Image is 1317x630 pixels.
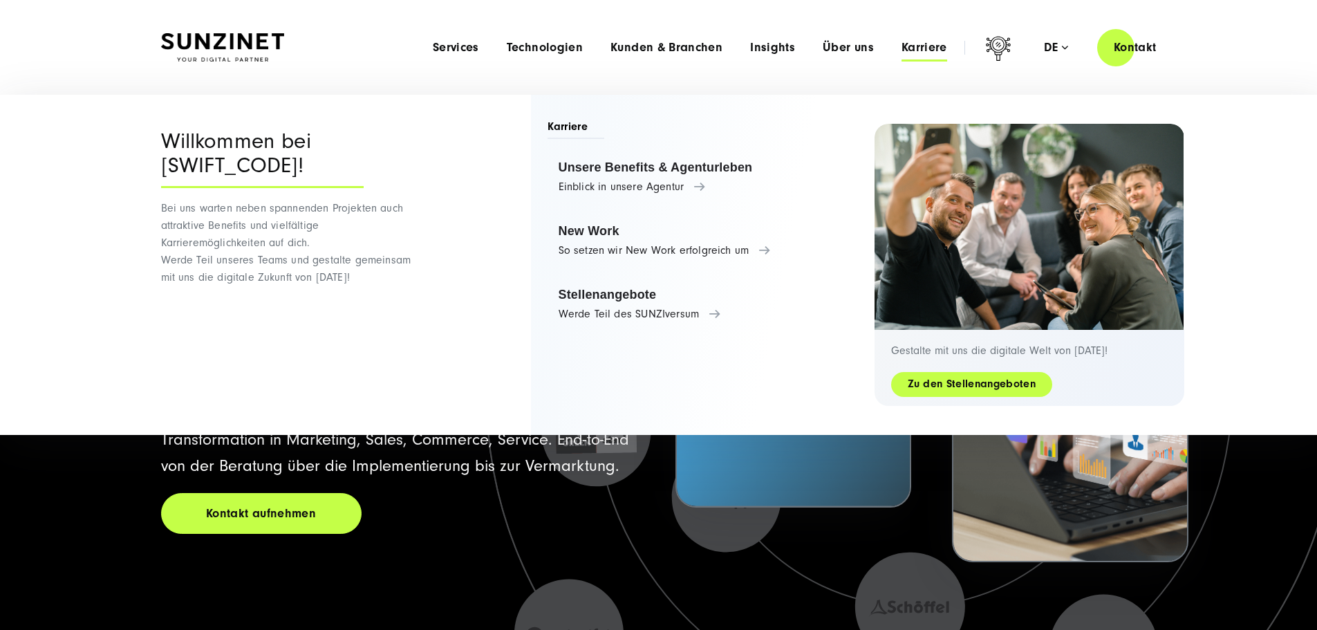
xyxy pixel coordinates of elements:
p: +20 Jahre Erfahrung, 160 Mitarbeitende in 3 Ländern für die Digitale Transformation in Marketing,... [161,400,642,479]
span: Karriere [548,119,605,139]
a: Karriere [902,41,947,55]
a: Kontakt [1097,28,1173,67]
p: Gestalte mit uns die digitale Welt von [DATE]! [891,344,1168,358]
a: Technologien [507,41,583,55]
a: New Work So setzen wir New Work erfolgreich um [548,214,841,267]
a: Zu den Stellenangeboten [891,376,1052,392]
div: de [1044,41,1068,55]
img: SUNZINET Full Service Digital Agentur [161,33,284,62]
p: Bei uns warten neben spannenden Projekten auch attraktive Benefits und vielfältige Karrieremöglic... [161,200,420,286]
a: Unsere Benefits & Agenturleben Einblick in unsere Agentur [548,151,841,203]
a: Kontakt aufnehmen [161,493,362,534]
a: Insights [750,41,795,55]
a: Kunden & Branchen [610,41,722,55]
a: Services [433,41,479,55]
div: Willkommen bei [SWIFT_CODE]! [161,129,364,188]
a: Stellenangebote Werde Teil des SUNZIversum [548,278,841,331]
img: Digitalagentur und Internetagentur SUNZINET: 2 Frauen 3 Männer, die ein Selfie machen bei [875,124,1184,330]
a: Über uns [823,41,874,55]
